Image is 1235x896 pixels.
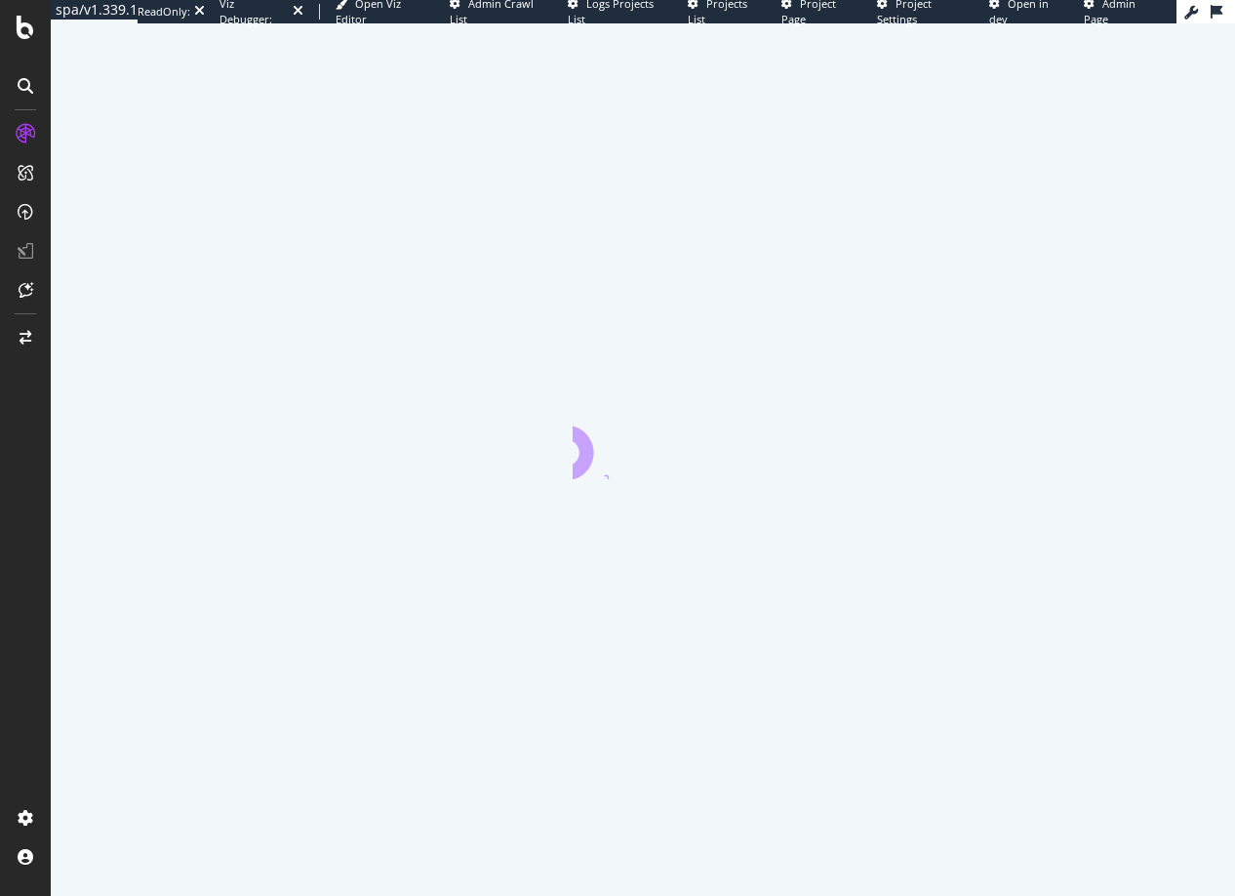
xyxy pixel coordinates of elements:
div: animation [573,409,713,479]
div: ReadOnly: [138,4,190,20]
